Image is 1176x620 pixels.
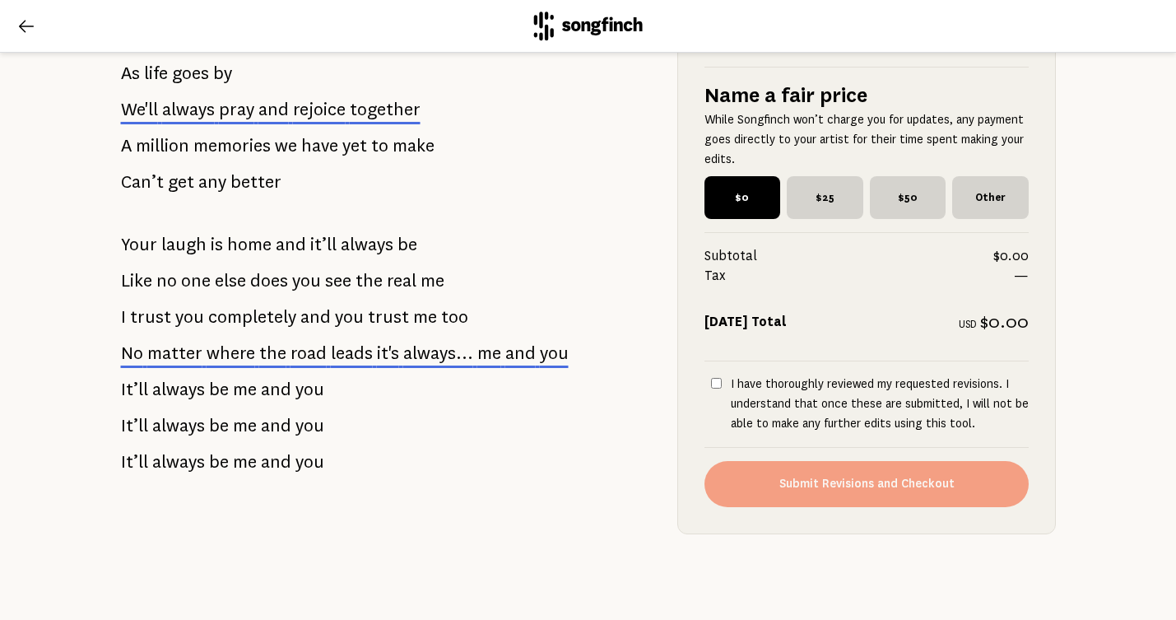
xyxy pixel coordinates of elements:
[161,228,207,261] span: laugh
[291,341,327,365] span: road
[275,129,297,162] span: we
[441,301,468,333] span: too
[152,445,205,478] span: always
[219,97,254,121] span: pray
[704,246,993,266] span: Subtotal
[295,409,324,442] span: you
[293,97,346,121] span: rejoice
[356,264,383,297] span: the
[744,30,796,54] button: Delete
[121,445,148,478] span: It’ll
[959,317,977,331] span: USD
[261,409,291,442] span: and
[377,341,399,365] span: it's
[121,409,148,442] span: It’ll
[121,373,148,406] span: It’ll
[193,129,271,162] span: memories
[704,81,1029,110] h5: Name a fair price
[144,57,168,90] span: life
[152,373,205,406] span: always
[477,341,501,365] span: me
[301,129,338,162] span: have
[130,301,171,333] span: trust
[704,30,744,54] button: Edit
[211,228,223,261] span: is
[331,341,373,365] span: leads
[292,264,321,297] span: you
[295,373,324,406] span: you
[704,176,781,219] span: $0
[980,310,1029,333] span: $0.00
[335,301,364,333] span: you
[209,409,229,442] span: be
[341,228,393,261] span: always
[704,266,1014,286] span: Tax
[147,341,202,365] span: matter
[121,129,132,162] span: A
[121,165,164,198] span: Can’t
[393,129,435,162] span: make
[371,129,388,162] span: to
[168,165,194,198] span: get
[295,445,324,478] span: you
[342,129,367,162] span: yet
[208,301,296,333] span: completely
[233,409,257,442] span: me
[711,378,722,389] input: I have thoroughly reviewed my requested revisions. I understand that once these are submitted, I ...
[870,176,946,219] span: $50
[209,445,229,478] span: be
[261,373,291,406] span: and
[993,246,1029,266] span: $0.00
[121,228,157,261] span: Your
[121,301,126,333] span: I
[227,228,272,261] span: home
[505,341,536,365] span: and
[215,264,246,297] span: else
[787,176,863,219] span: $25
[403,341,473,365] span: always...
[413,301,437,333] span: me
[198,165,226,198] span: any
[310,228,337,261] span: it’ll
[731,375,1029,434] p: I have thoroughly reviewed my requested revisions. I understand that once these are submitted, I ...
[259,341,286,365] span: the
[121,57,140,90] span: As
[207,341,255,365] span: where
[258,97,289,121] span: and
[704,313,787,330] strong: [DATE] Total
[233,445,257,478] span: me
[704,461,1029,507] button: Submit Revisions and Checkout
[540,341,569,365] span: you
[276,228,306,261] span: and
[350,97,421,121] span: together
[152,409,205,442] span: always
[175,301,204,333] span: you
[209,373,229,406] span: be
[181,264,211,297] span: one
[1014,266,1029,286] span: —
[162,97,215,121] span: always
[300,301,331,333] span: and
[397,228,417,261] span: be
[121,97,158,121] span: We'll
[387,264,416,297] span: real
[704,110,1029,170] p: While Songfinch won’t charge you for updates, any payment goes directly to your artist for their ...
[250,264,288,297] span: does
[172,57,209,90] span: goes
[421,264,444,297] span: me
[952,176,1029,219] span: Other
[325,264,351,297] span: see
[121,264,152,297] span: Like
[121,341,143,365] span: No
[368,301,409,333] span: trust
[136,129,189,162] span: million
[261,445,291,478] span: and
[230,165,281,198] span: better
[213,57,232,90] span: by
[156,264,177,297] span: no
[233,373,257,406] span: me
